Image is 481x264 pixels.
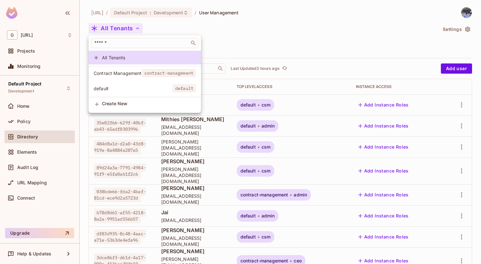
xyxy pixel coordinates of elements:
[94,85,173,92] span: default
[94,70,142,76] span: Contract Management
[142,69,196,77] span: contract-management
[102,101,196,106] span: Create New
[173,84,196,92] span: default
[89,82,201,95] div: Show only users with a role in this tenant: default
[102,55,196,61] span: All Tenants
[89,66,201,80] div: Show only users with a role in this tenant: Contract Management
